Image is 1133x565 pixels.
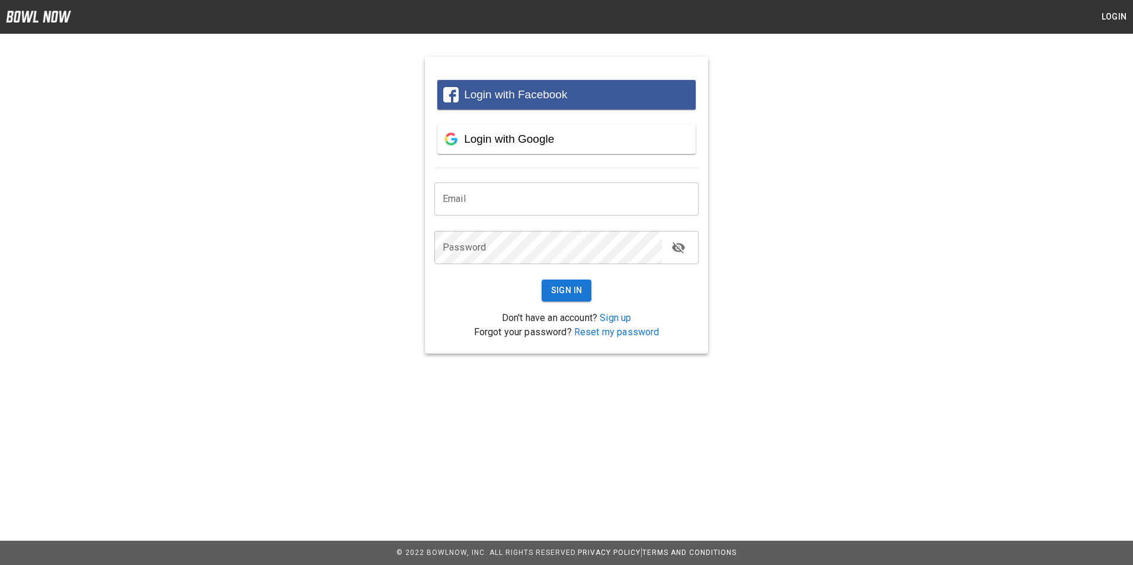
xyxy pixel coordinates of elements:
span: © 2022 BowlNow, Inc. All Rights Reserved. [396,548,578,557]
button: Login with Facebook [437,80,696,110]
button: Login with Google [437,124,696,154]
button: Login [1095,6,1133,28]
button: toggle password visibility [667,236,690,259]
img: logo [6,11,71,23]
span: Login with Google [464,133,554,145]
span: Login with Facebook [464,88,567,101]
button: Sign In [542,280,592,301]
p: Forgot your password? [434,325,699,339]
a: Sign up [600,312,631,323]
p: Don't have an account? [434,311,699,325]
a: Privacy Policy [578,548,641,557]
a: Reset my password [574,326,660,338]
a: Terms and Conditions [642,548,737,557]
